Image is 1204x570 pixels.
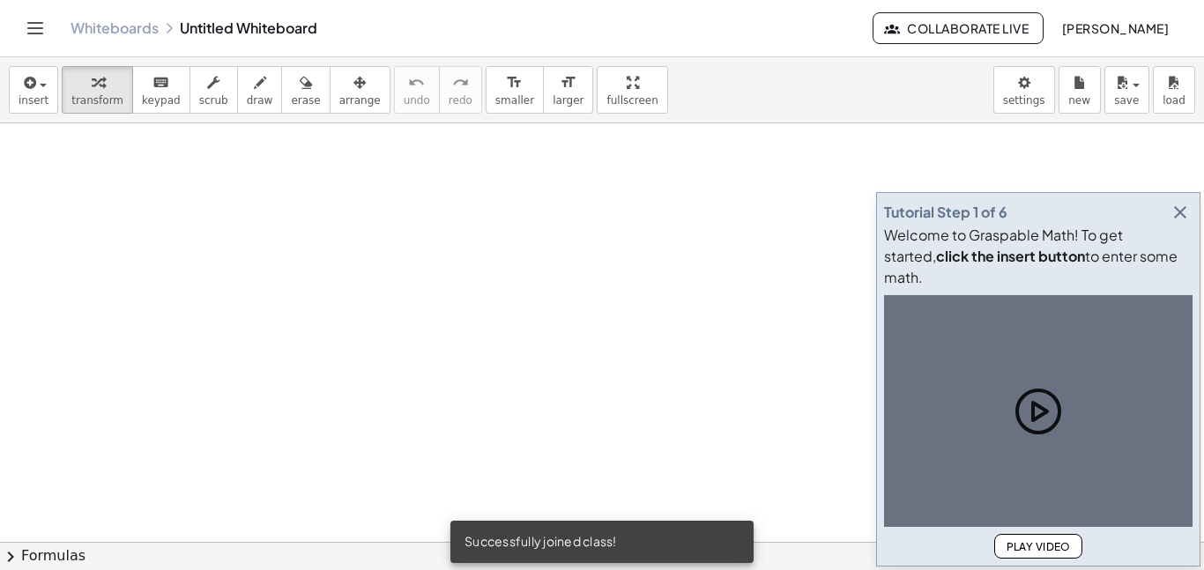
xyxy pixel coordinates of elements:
div: Tutorial Step 1 of 6 [884,202,1007,223]
span: larger [553,94,583,107]
span: undo [404,94,430,107]
a: Whiteboards [71,19,159,37]
span: settings [1003,94,1045,107]
span: transform [71,94,123,107]
span: redo [449,94,472,107]
span: arrange [339,94,381,107]
button: new [1059,66,1101,114]
i: undo [408,72,425,93]
button: transform [62,66,133,114]
button: settings [993,66,1055,114]
button: undoundo [394,66,440,114]
button: draw [237,66,283,114]
span: load [1163,94,1185,107]
button: Toggle navigation [21,14,49,42]
button: format_sizesmaller [486,66,544,114]
span: new [1068,94,1090,107]
span: scrub [199,94,228,107]
i: keyboard [152,72,169,93]
span: Play Video [1006,540,1071,553]
span: insert [19,94,48,107]
div: Welcome to Graspable Math! To get started, to enter some math. [884,225,1193,288]
i: format_size [560,72,576,93]
div: Successfully joined class! [450,521,754,563]
span: erase [291,94,320,107]
i: format_size [506,72,523,93]
button: Play Video [994,534,1082,559]
button: Collaborate Live [873,12,1044,44]
i: redo [452,72,469,93]
button: save [1104,66,1149,114]
button: erase [281,66,330,114]
button: scrub [190,66,238,114]
button: load [1153,66,1195,114]
span: smaller [495,94,534,107]
button: insert [9,66,58,114]
span: draw [247,94,273,107]
span: keypad [142,94,181,107]
span: Collaborate Live [888,20,1029,36]
button: [PERSON_NAME] [1047,12,1183,44]
button: format_sizelarger [543,66,593,114]
button: redoredo [439,66,482,114]
button: keyboardkeypad [132,66,190,114]
span: fullscreen [606,94,658,107]
span: [PERSON_NAME] [1061,20,1169,36]
button: fullscreen [597,66,667,114]
span: save [1114,94,1139,107]
button: arrange [330,66,390,114]
b: click the insert button [936,247,1085,265]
